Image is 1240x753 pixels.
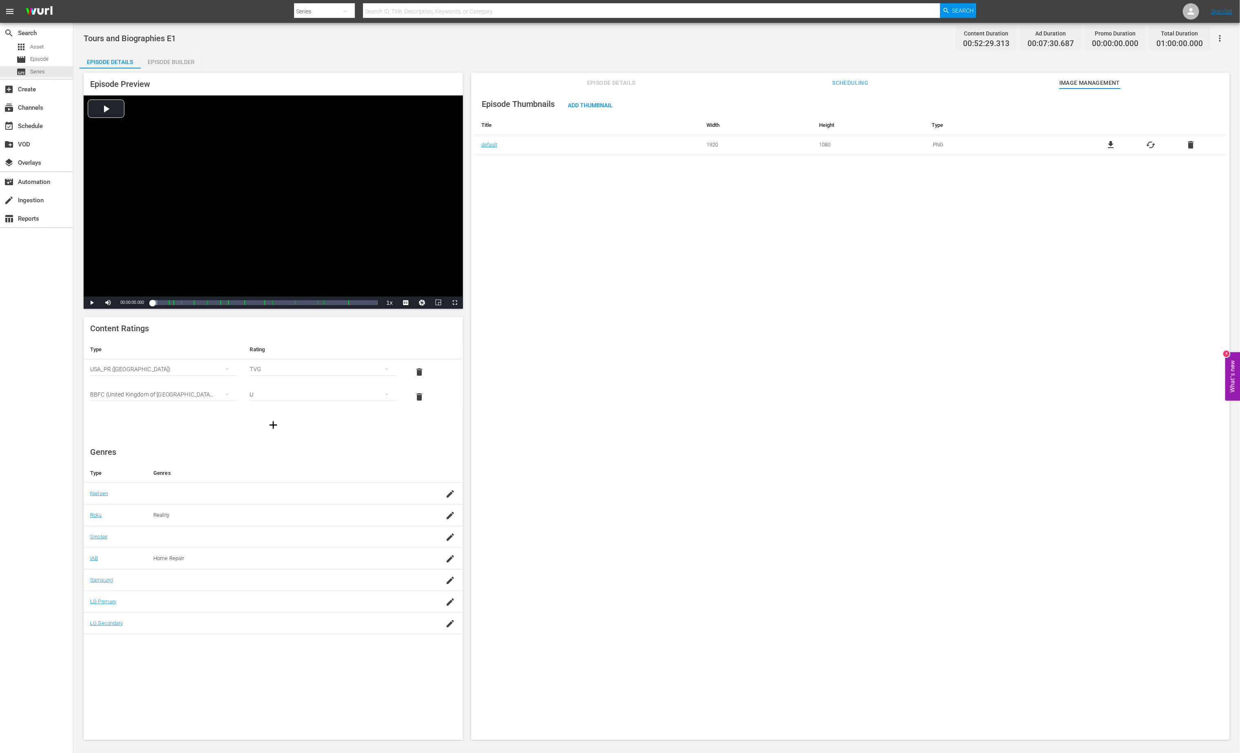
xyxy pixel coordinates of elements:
[100,297,116,309] button: Mute
[1223,351,1230,357] div: 4
[152,300,377,305] div: Progress Bar
[414,392,424,402] span: delete
[1156,28,1203,39] div: Total Duration
[90,79,150,89] span: Episode Preview
[90,383,237,406] div: BBFC (United Kingdom of [GEOGRAPHIC_DATA] and [GEOGRAPHIC_DATA])
[410,387,429,407] button: delete
[90,555,98,561] a: IAB
[90,620,123,626] a: LG Secondary
[4,158,14,168] span: Overlays
[414,367,424,377] span: delete
[926,115,1076,135] th: Type
[90,534,108,540] a: Sinclair
[926,135,1076,155] td: .PNG
[30,43,44,51] span: Asset
[561,97,619,112] button: Add Thumbnail
[90,577,113,583] a: Samsung
[90,358,237,381] div: USA_PR ([GEOGRAPHIC_DATA])
[1186,140,1196,150] button: delete
[120,300,144,305] span: 00:00:00.000
[813,135,926,155] td: 1080
[820,78,881,88] span: Scheduling
[1092,39,1138,49] span: 00:00:00.000
[1106,140,1116,150] a: file_download
[414,297,430,309] button: Jump To Time
[141,52,202,72] div: Episode Builder
[80,52,141,69] button: Episode Details
[381,297,398,309] button: Playback Rate
[90,512,102,518] a: Roku
[447,297,463,309] button: Fullscreen
[90,598,116,605] a: LG Primary
[952,3,974,18] span: Search
[398,297,414,309] button: Captions
[90,447,116,457] span: Genres
[90,323,149,333] span: Content Ratings
[30,55,49,63] span: Episode
[16,55,26,64] span: Episode
[1146,140,1156,150] button: cached
[940,3,976,18] button: Search
[80,52,141,72] div: Episode Details
[1027,28,1074,39] div: Ad Duration
[16,42,26,52] span: Asset
[561,102,619,109] span: Add Thumbnail
[4,28,14,38] span: Search
[1225,352,1240,401] button: Open Feedback Widget
[244,340,403,359] th: Rating
[84,463,147,483] th: Type
[1211,8,1232,15] a: Sign Out
[1092,28,1138,39] div: Promo Duration
[4,177,14,187] span: Automation
[84,297,100,309] button: Play
[84,340,463,410] table: simple table
[250,383,397,406] div: U
[813,115,926,135] th: Height
[700,135,813,155] td: 1920
[16,67,26,77] span: Series
[250,358,397,381] div: TVG
[430,297,447,309] button: Picture-in-Picture
[1027,39,1074,49] span: 00:07:30.687
[84,340,244,359] th: Type
[4,84,14,94] span: Create
[84,33,176,43] span: Tours and Biographies E1
[481,142,497,148] a: default
[84,95,463,309] div: Video Player
[4,103,14,113] span: Channels
[410,362,429,382] button: delete
[580,78,642,88] span: Episode Details
[30,68,45,76] span: Series
[5,7,15,16] span: menu
[4,140,14,149] span: VOD
[4,195,14,205] span: Ingestion
[1059,78,1120,88] span: Image Management
[963,28,1010,39] div: Content Duration
[700,115,813,135] th: Width
[475,115,700,135] th: Title
[4,214,14,224] span: Reports
[482,99,555,109] span: Episode Thumbnails
[90,490,108,496] a: Nielsen
[963,39,1010,49] span: 00:52:29.313
[141,52,202,69] button: Episode Builder
[1156,39,1203,49] span: 01:00:00.000
[20,2,59,21] img: ans4CAIJ8jUAAAAAAAAAAAAAAAAAAAAAAAAgQb4GAAAAAAAAAAAAAAAAAAAAAAAAJMjXAAAAAAAAAAAAAAAAAAAAAAAAgAT5G...
[147,463,421,483] th: Genres
[4,121,14,131] span: Schedule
